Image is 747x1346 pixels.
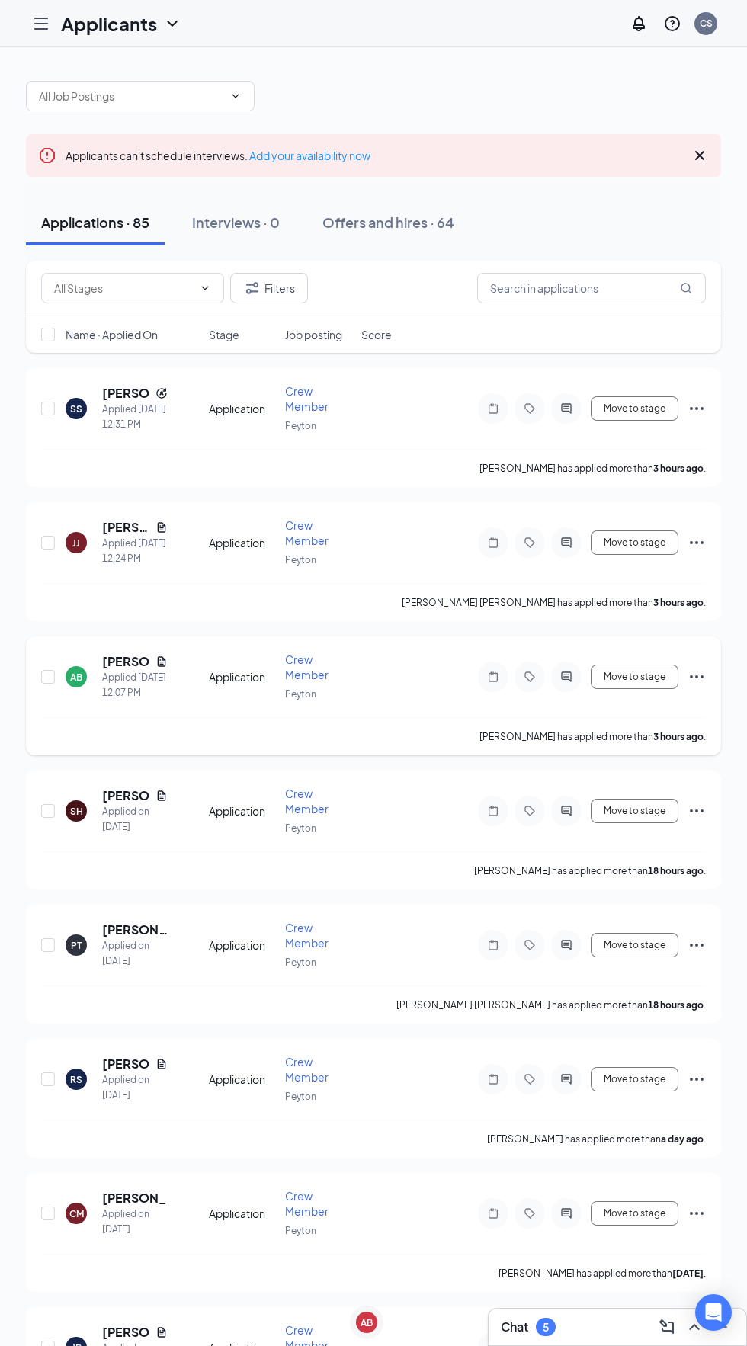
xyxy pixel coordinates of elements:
[396,998,706,1011] p: [PERSON_NAME] [PERSON_NAME] has applied more than .
[543,1321,549,1334] div: 5
[66,327,158,342] span: Name · Applied On
[209,669,276,684] div: Application
[285,420,316,431] span: Peyton
[591,1067,678,1091] button: Move to stage
[102,787,149,804] h5: [PERSON_NAME]
[102,670,168,700] div: Applied [DATE] 12:07 PM
[663,14,681,33] svg: QuestionInfo
[285,1055,329,1084] span: Crew Member
[499,1267,706,1280] p: [PERSON_NAME] has applied more than .
[209,1206,276,1221] div: Application
[209,937,276,953] div: Application
[361,1316,373,1329] div: AB
[199,282,211,294] svg: ChevronDown
[484,671,502,683] svg: Note
[695,1294,732,1331] div: Open Intercom Messenger
[685,1318,704,1336] svg: ChevronUp
[285,1091,316,1102] span: Peyton
[70,805,83,818] div: SH
[285,384,329,413] span: Crew Member
[102,938,168,969] div: Applied on [DATE]
[285,327,342,342] span: Job posting
[653,597,704,608] b: 3 hours ago
[163,14,181,33] svg: ChevronDown
[39,88,223,104] input: All Job Postings
[521,939,539,951] svg: Tag
[209,803,276,819] div: Application
[285,957,316,968] span: Peyton
[71,939,82,952] div: PT
[688,399,706,418] svg: Ellipses
[66,149,370,162] span: Applicants can't schedule interviews.
[557,537,575,549] svg: ActiveChat
[72,537,80,550] div: JJ
[155,790,168,802] svg: Document
[230,273,308,303] button: Filter Filters
[285,921,329,950] span: Crew Member
[322,213,454,232] div: Offers and hires · 64
[102,402,168,432] div: Applied [DATE] 12:31 PM
[229,90,242,102] svg: ChevronDown
[484,805,502,817] svg: Note
[249,149,370,162] a: Add your availability now
[557,402,575,415] svg: ActiveChat
[501,1319,528,1335] h3: Chat
[285,787,329,816] span: Crew Member
[682,1315,707,1339] button: ChevronUp
[479,462,706,475] p: [PERSON_NAME] has applied more than .
[285,822,316,834] span: Peyton
[209,401,276,416] div: Application
[155,655,168,668] svg: Document
[102,385,149,402] h5: [PERSON_NAME]
[209,535,276,550] div: Application
[521,805,539,817] svg: Tag
[655,1315,679,1339] button: ComposeMessage
[521,537,539,549] svg: Tag
[680,282,692,294] svg: MagnifyingGlass
[653,463,704,474] b: 3 hours ago
[155,1058,168,1070] svg: Document
[484,1073,502,1085] svg: Note
[155,387,168,399] svg: Reapply
[285,518,329,547] span: Crew Member
[32,14,50,33] svg: Hamburger
[688,802,706,820] svg: Ellipses
[521,1207,539,1219] svg: Tag
[102,804,168,835] div: Applied on [DATE]
[630,14,648,33] svg: Notifications
[285,688,316,700] span: Peyton
[54,280,193,296] input: All Stages
[192,213,280,232] div: Interviews · 0
[361,327,392,342] span: Score
[591,665,678,689] button: Move to stage
[285,1225,316,1236] span: Peyton
[688,1204,706,1223] svg: Ellipses
[38,146,56,165] svg: Error
[209,327,239,342] span: Stage
[557,1073,575,1085] svg: ActiveChat
[102,653,149,670] h5: [PERSON_NAME]
[700,17,713,30] div: CS
[70,402,82,415] div: SS
[591,799,678,823] button: Move to stage
[688,668,706,686] svg: Ellipses
[102,1207,168,1237] div: Applied on [DATE]
[661,1133,704,1145] b: a day ago
[155,521,168,534] svg: Document
[474,864,706,877] p: [PERSON_NAME] has applied more than .
[521,1073,539,1085] svg: Tag
[487,1133,706,1146] p: [PERSON_NAME] has applied more than .
[648,865,704,877] b: 18 hours ago
[521,671,539,683] svg: Tag
[591,933,678,957] button: Move to stage
[484,402,502,415] svg: Note
[102,1072,168,1103] div: Applied on [DATE]
[648,999,704,1011] b: 18 hours ago
[557,1207,575,1219] svg: ActiveChat
[591,1201,678,1226] button: Move to stage
[484,537,502,549] svg: Note
[102,1056,149,1072] h5: [PERSON_NAME]
[557,671,575,683] svg: ActiveChat
[285,554,316,566] span: Peyton
[69,1207,84,1220] div: CM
